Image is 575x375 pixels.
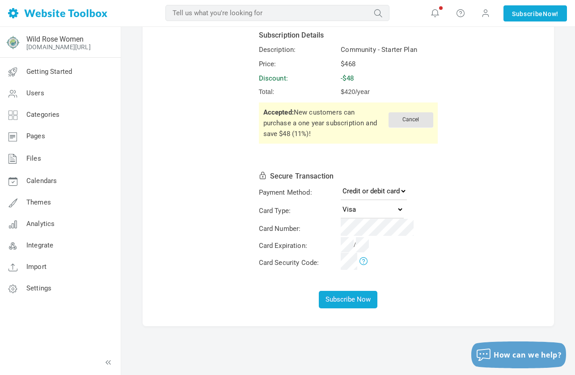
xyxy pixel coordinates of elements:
td: $ /year [339,86,439,98]
span: Pages [26,132,45,140]
span: 420 [344,88,355,95]
button: How can we help? [471,341,566,368]
button: Subscribe Now [319,291,377,308]
a: [DOMAIN_NAME][URL] [26,43,91,51]
td: Discount: [258,72,339,85]
a: Wild Rose Women [26,35,84,43]
td: Card Number: [258,221,339,237]
span: Analytics [26,220,55,228]
td: Community - Starter Plan [339,43,439,56]
i: This transaction is secured with 256-bit encryption [259,172,270,178]
span: Secure Transaction [270,172,334,180]
small: / [341,242,369,248]
span: Themes [26,198,51,206]
span: Cancel [389,112,433,128]
td: Price: [258,57,339,71]
td: Card Security Code: [258,255,339,271]
span: Settings [26,284,51,292]
div: New customers can purchase a one year subscription and save $48 (11%)! [259,102,438,144]
span: How can we help? [494,350,562,360]
span: Now! [543,9,558,19]
td: -$48 [339,72,439,85]
span: Files [26,154,41,162]
td: Payment Method: [258,184,339,201]
td: Total: [258,86,339,98]
td: Description: [258,43,339,56]
span: Integrate [26,241,53,249]
span: Getting Started [26,68,72,76]
span: Users [26,89,44,97]
b: Accepted: [263,108,294,116]
span: Calendars [26,177,57,185]
span: Categories [26,111,60,119]
div: Subscription Details [259,30,438,41]
a: SubscribeNow! [503,5,567,21]
td: Card Expiration: [258,238,339,254]
td: $468 [339,57,439,71]
input: Tell us what you're looking for [165,5,389,21]
a: Cancel [389,115,433,124]
td: Card Type: [258,202,339,220]
img: favicon.ico [6,35,20,50]
span: Import [26,263,47,271]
